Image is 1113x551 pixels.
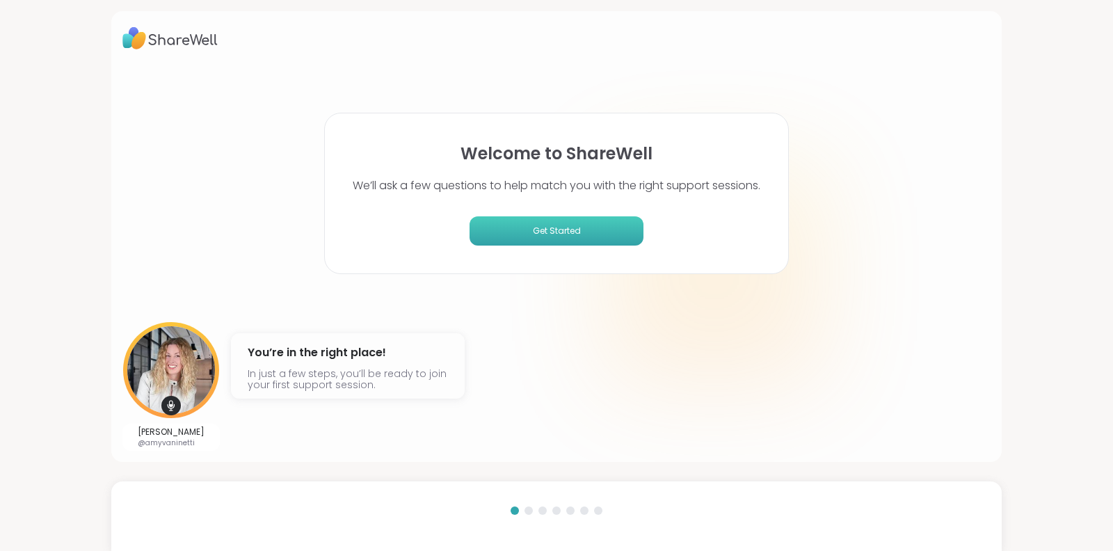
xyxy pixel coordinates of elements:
img: User image [123,322,219,418]
img: mic icon [161,396,181,415]
h4: You’re in the right place! [248,342,448,364]
p: We’ll ask a few questions to help match you with the right support sessions. [353,177,760,194]
img: ShareWell Logo [122,22,218,54]
p: @amyvaninetti [138,438,205,448]
h1: Welcome to ShareWell [461,141,652,166]
p: In just a few steps, you’ll be ready to join your first support session. [248,368,448,390]
p: [PERSON_NAME] [138,426,205,438]
button: Get Started [470,216,643,246]
span: Get Started [475,225,638,237]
